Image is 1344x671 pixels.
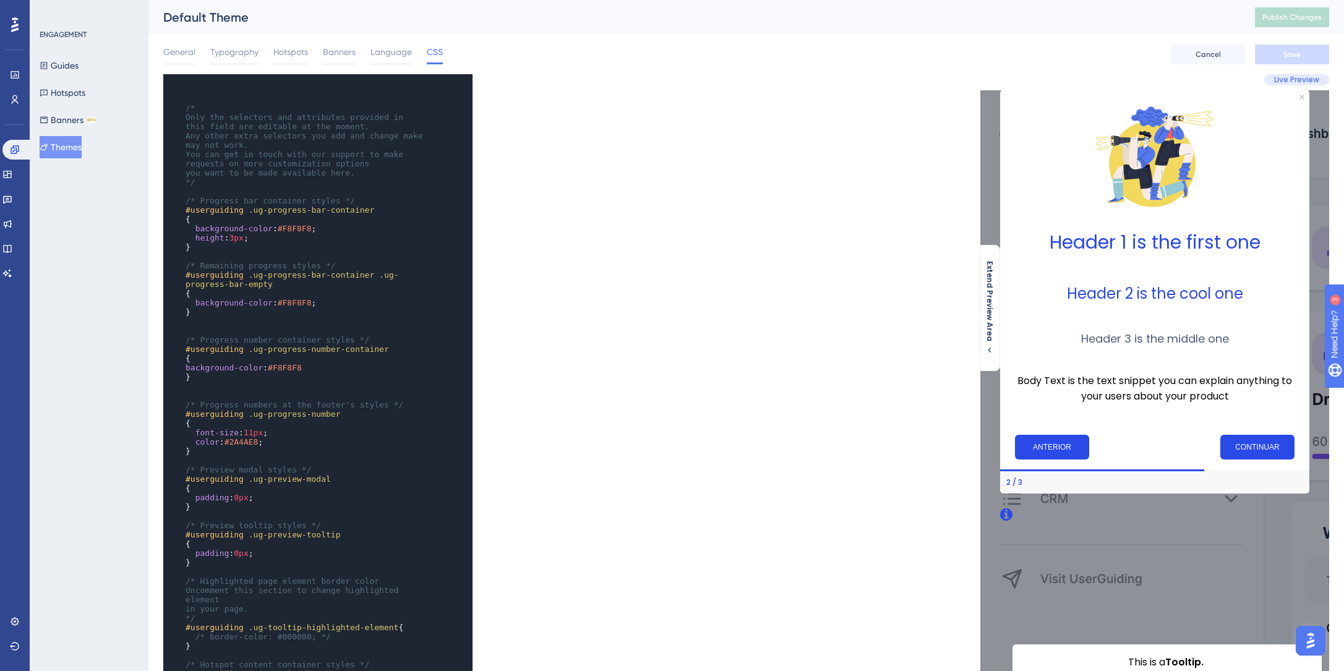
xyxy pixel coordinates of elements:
[186,372,190,382] span: }
[186,205,244,215] span: #userguiding
[186,131,427,150] span: Any other extra selectors you add and change make may not work.
[268,363,302,372] span: #F8F8F8
[234,549,248,558] span: 0px
[278,224,312,233] span: #F8F8F8
[249,409,341,419] span: .ug-progress-number
[186,530,244,539] span: #userguiding
[86,6,90,16] div: 3
[186,521,321,530] span: /* Preview tooltip styles */
[113,4,236,128] img: Modal Media
[186,484,190,493] span: {
[323,45,356,59] span: Banners
[195,632,331,641] span: /* border-color: #000000; */
[163,9,1224,26] div: Default Theme
[370,45,412,59] span: Language
[38,659,54,669] div: Step 2 of 3
[249,205,375,215] span: .ug-progress-bar-container
[40,54,79,77] button: Guides
[1283,49,1301,59] span: Save
[244,428,263,437] span: 11px
[186,400,403,409] span: /* Progress numbers at the footer's styles */
[186,196,355,205] span: /* Progress bar container styles */
[229,233,243,242] span: 3px
[186,261,336,270] span: /* Remaining progress styles */
[195,298,273,307] span: background-color
[186,363,302,372] span: :
[249,530,341,539] span: .ug-preview-tooltip
[249,270,375,280] span: .ug-progress-bar-container
[186,363,263,372] span: background-color
[186,150,408,168] span: You can get in touch with our support to make requests on more customization options
[273,45,308,59] span: Hotspots
[186,604,249,613] span: in your page.
[186,641,190,651] span: }
[186,409,244,419] span: #userguiding
[186,549,254,558] span: : ;
[234,493,248,502] span: 0px
[186,215,190,224] span: {
[427,45,443,59] span: CSS
[186,419,190,428] span: {
[42,564,332,580] p: This is a
[20,381,329,403] div: Footer
[186,428,268,437] span: : ;
[1255,7,1329,27] button: Publish Changes
[1255,45,1329,64] button: Save
[40,82,85,104] button: Hotspots
[186,539,190,549] span: {
[29,3,77,18] span: Need Help?
[186,270,244,280] span: #userguiding
[186,113,408,131] span: Only the selectors and attributes provided in this field are editable at the moment.
[249,623,399,632] span: .ug-tooltip-highlighted-element
[30,240,319,257] h3: Header 3 is the middle one
[26,387,42,397] div: Step 2 of 3
[1171,45,1245,64] button: Cancel
[195,493,229,502] span: padding
[186,558,190,567] span: }
[195,437,220,447] span: color
[40,30,87,40] div: ENGAGEMENT
[195,233,225,242] span: height
[1292,622,1329,659] iframe: UserGuiding AI Assistant Launcher
[186,344,244,354] span: #userguiding
[278,298,312,307] span: #F8F8F8
[186,224,316,233] span: : ;
[240,344,314,369] button: Next
[150,616,224,641] button: SECONDARY
[210,45,259,59] span: Typography
[186,354,190,363] span: {
[1262,12,1322,22] span: Publish Changes
[40,136,82,158] button: Themes
[186,465,312,474] span: /* Preview modal styles */
[186,270,398,289] span: .ug-progress-bar-empty
[319,4,324,9] div: Close Preview
[185,565,223,579] b: Tooltip.
[186,502,190,511] span: }
[980,261,999,355] button: Extend Preview Area
[186,623,244,632] span: #userguiding
[985,261,995,341] span: Extend Preview Area
[186,289,190,298] span: {
[332,559,336,564] div: Close Preview
[195,224,273,233] span: background-color
[30,192,319,214] h2: Header 2 is the cool one
[186,242,190,252] span: }
[1196,49,1221,59] span: Cancel
[186,437,263,447] span: : ;
[186,586,403,604] span: Uncomment this section to change highlighted element
[186,298,316,307] span: : ;
[249,344,389,354] span: .ug-progress-number-container
[186,660,369,669] span: /* Hotspot content container styles */
[186,474,244,484] span: #userguiding
[186,335,369,344] span: /* Progress number container styles */
[86,117,97,123] div: BETA
[186,493,254,502] span: : ;
[225,437,259,447] span: #2A4AE8
[186,307,190,317] span: }
[186,576,379,586] span: /* Highlighted page element border color
[30,138,319,166] h1: Header 1 is the first one
[40,109,97,131] button: BannersBETA
[30,283,319,314] p: Body Text is the text snippet you can explain anything to your users about your product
